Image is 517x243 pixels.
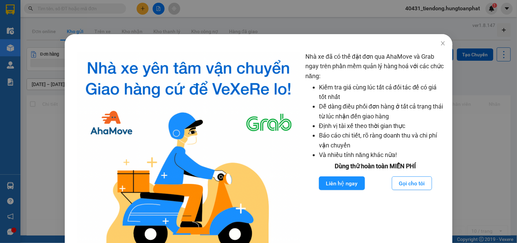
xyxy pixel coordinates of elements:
span: Liên hệ ngay [326,179,358,188]
div: Dùng thử hoàn toàn MIỄN PHÍ [305,161,446,171]
span: close [440,41,445,46]
span: Gọi cho tôi [399,179,425,188]
button: Gọi cho tôi [392,176,432,190]
li: Định vị tài xế theo thời gian thực [319,121,446,131]
button: Liên hệ ngay [319,176,365,190]
li: Và nhiều tính năng khác nữa! [319,150,446,160]
li: Dễ dàng điều phối đơn hàng ở tất cả trạng thái từ lúc nhận đến giao hàng [319,102,446,121]
li: Báo cáo chi tiết, rõ ràng doanh thu và chi phí vận chuyển [319,131,446,150]
li: Kiểm tra giá cùng lúc tất cả đối tác để có giá tốt nhất [319,83,446,102]
button: Close [433,34,452,53]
